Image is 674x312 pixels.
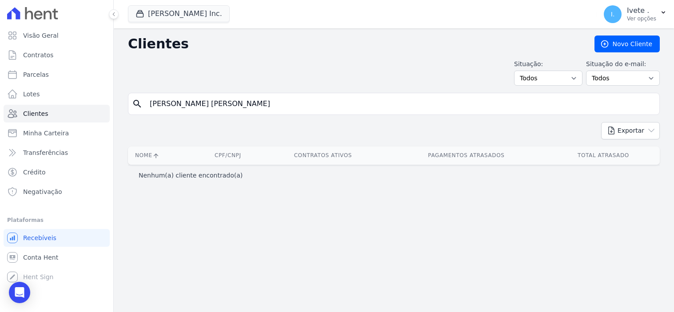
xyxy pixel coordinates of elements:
span: Parcelas [23,70,49,79]
input: Buscar por nome, CPF ou e-mail [144,95,656,113]
label: Situação do e-mail: [586,59,660,69]
span: Lotes [23,90,40,99]
th: Contratos Ativos [260,146,386,165]
p: Ver opções [627,15,656,22]
a: Clientes [4,105,110,122]
span: Visão Geral [23,31,59,40]
span: Transferências [23,148,68,157]
button: [PERSON_NAME] Inc. [128,5,230,22]
span: I. [611,11,615,17]
th: Nome [128,146,195,165]
th: Pagamentos Atrasados [386,146,547,165]
a: Crédito [4,163,110,181]
a: Parcelas [4,66,110,83]
a: Negativação [4,183,110,201]
span: Minha Carteira [23,129,69,138]
a: Minha Carteira [4,124,110,142]
button: I. Ivete . Ver opções [597,2,674,27]
th: Total Atrasado [547,146,660,165]
a: Transferências [4,144,110,162]
a: Recebíveis [4,229,110,247]
span: Conta Hent [23,253,58,262]
button: Exportar [601,122,660,139]
span: Negativação [23,187,62,196]
i: search [132,99,143,109]
label: Situação: [514,59,582,69]
div: Plataformas [7,215,106,225]
a: Lotes [4,85,110,103]
a: Contratos [4,46,110,64]
span: Recebíveis [23,233,56,242]
p: Nenhum(a) cliente encontrado(a) [139,171,243,180]
span: Clientes [23,109,48,118]
a: Conta Hent [4,249,110,266]
p: Ivete . [627,6,656,15]
span: Contratos [23,51,53,59]
a: Visão Geral [4,27,110,44]
a: Novo Cliente [594,36,660,52]
span: Crédito [23,168,46,177]
h2: Clientes [128,36,580,52]
th: CPF/CNPJ [195,146,260,165]
div: Open Intercom Messenger [9,282,30,303]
